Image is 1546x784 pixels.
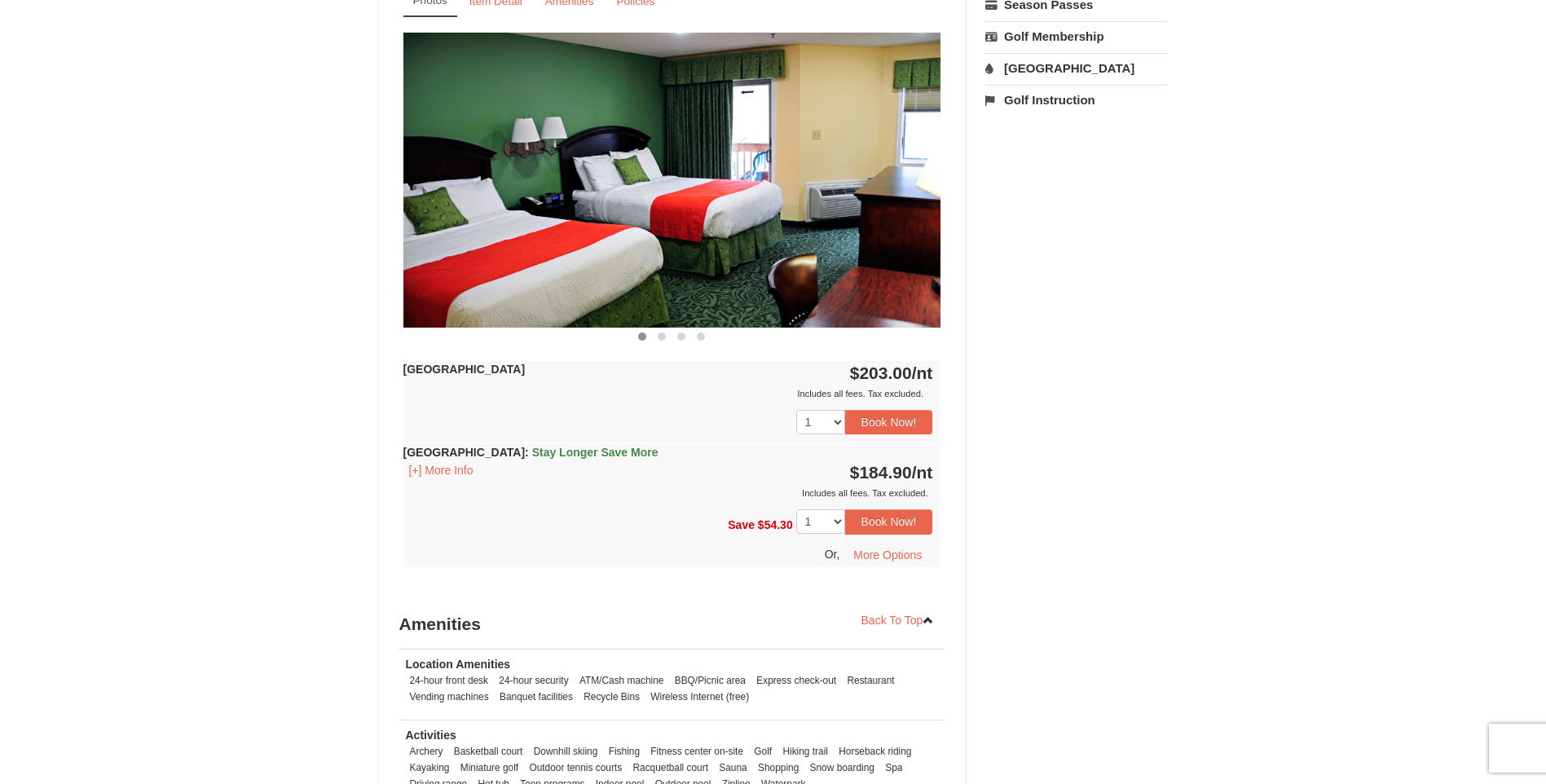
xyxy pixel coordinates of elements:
[403,485,933,501] div: Includes all fees. Tax excluded.
[752,672,840,689] li: Express check-out
[530,743,602,760] li: Downhill skiing
[406,672,493,689] li: 24-hour front desk
[835,743,915,760] li: Horseback riding
[912,363,933,382] span: /nt
[912,463,933,482] span: /nt
[843,543,932,567] button: More Options
[456,760,522,776] li: Miniature golf
[843,672,898,689] li: Restaurant
[985,21,1167,51] a: Golf Membership
[406,743,447,760] li: Archery
[758,518,793,531] span: $54.30
[715,760,751,776] li: Sauna
[403,363,526,376] strong: [GEOGRAPHIC_DATA]
[450,743,527,760] li: Basketball court
[851,608,945,632] a: Back To Top
[403,446,658,459] strong: [GEOGRAPHIC_DATA]
[406,760,454,776] li: Kayaking
[850,463,912,482] span: $184.90
[825,547,840,560] span: Or,
[985,85,1167,115] a: Golf Instruction
[671,672,750,689] li: BBQ/Picnic area
[728,518,755,531] span: Save
[406,729,456,742] strong: Activities
[403,461,479,479] button: [+] More Info
[399,608,945,641] h3: Amenities
[579,689,644,705] li: Recycle Bins
[525,446,529,459] span: :
[754,760,803,776] li: Shopping
[532,446,658,459] span: Stay Longer Save More
[628,760,712,776] li: Racquetball court
[850,363,933,382] strong: $203.00
[495,672,572,689] li: 24-hour security
[646,743,747,760] li: Fitness center on-site
[406,658,511,671] strong: Location Amenities
[605,743,644,760] li: Fishing
[750,743,776,760] li: Golf
[985,53,1167,83] a: [GEOGRAPHIC_DATA]
[496,689,577,705] li: Banquet facilities
[778,743,832,760] li: Hiking trail
[403,33,941,327] img: 18876286-41-233aa5f3.jpg
[806,760,879,776] li: Snow boarding
[525,760,626,776] li: Outdoor tennis courts
[646,689,753,705] li: Wireless Internet (free)
[406,689,493,705] li: Vending machines
[845,410,933,434] button: Book Now!
[845,509,933,534] button: Book Now!
[881,760,906,776] li: Spa
[403,385,933,402] div: Includes all fees. Tax excluded.
[575,672,668,689] li: ATM/Cash machine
